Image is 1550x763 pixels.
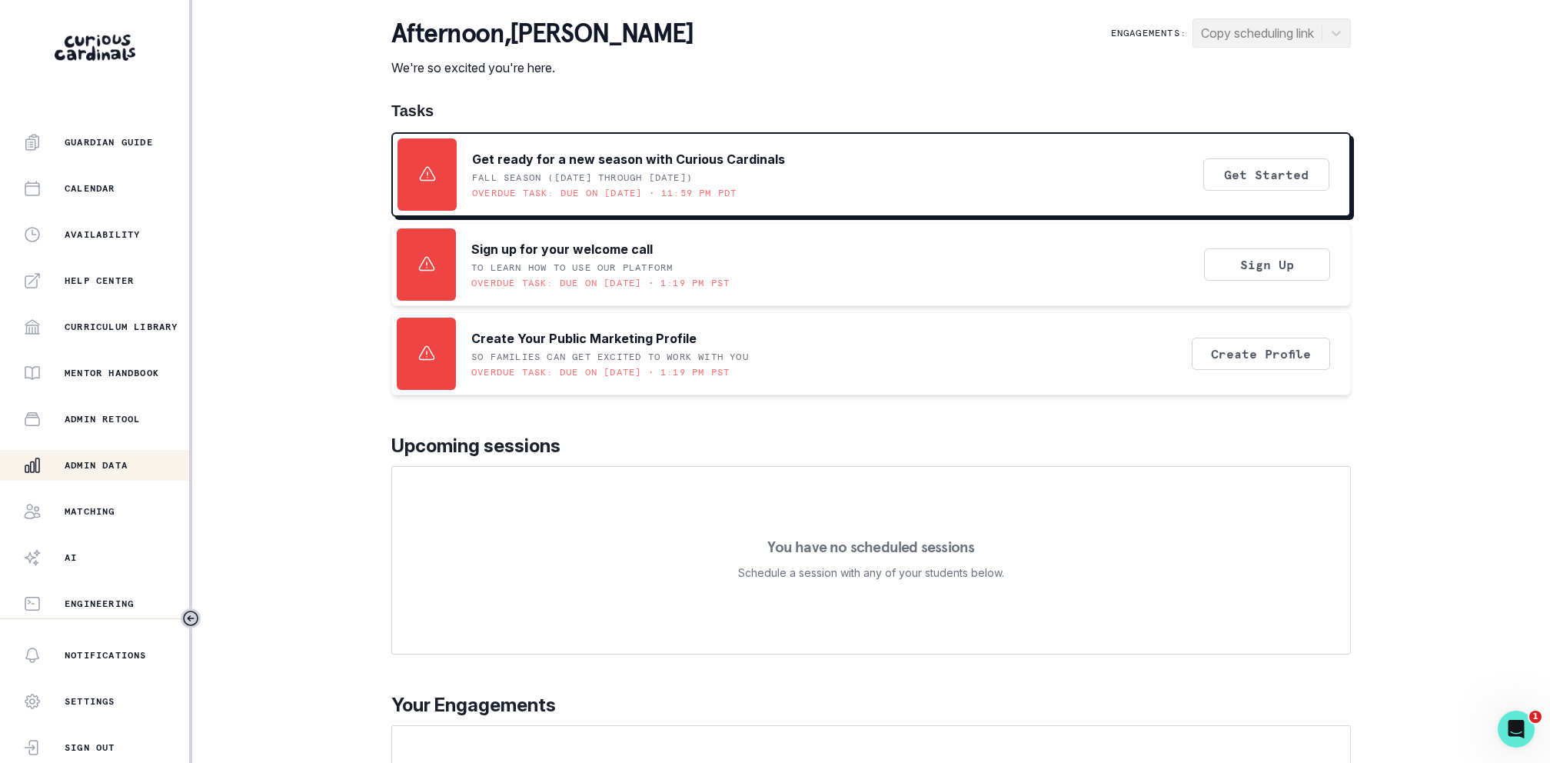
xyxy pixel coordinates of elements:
[65,182,115,195] p: Calendar
[471,277,730,289] p: Overdue task: Due on [DATE] • 1:19 PM PST
[65,367,159,379] p: Mentor Handbook
[65,505,115,518] p: Matching
[391,102,1351,120] h1: Tasks
[65,551,77,564] p: AI
[181,608,201,628] button: Toggle sidebar
[65,459,128,471] p: Admin Data
[1498,711,1535,748] iframe: Intercom live chat
[1111,27,1186,39] p: Engagements:
[471,240,653,258] p: Sign up for your welcome call
[472,187,737,199] p: Overdue task: Due on [DATE] • 11:59 PM PDT
[391,18,694,49] p: afternoon , [PERSON_NAME]
[391,691,1351,719] p: Your Engagements
[65,413,140,425] p: Admin Retool
[471,351,749,363] p: SO FAMILIES CAN GET EXCITED TO WORK WITH YOU
[65,321,178,333] p: Curriculum Library
[55,35,135,61] img: Curious Cardinals Logo
[65,695,115,708] p: Settings
[65,228,140,241] p: Availability
[471,262,673,274] p: To learn how to use our platform
[1192,338,1330,370] button: Create Profile
[767,539,974,555] p: You have no scheduled sessions
[1203,158,1329,191] button: Get Started
[1204,248,1330,281] button: Sign Up
[738,564,1004,582] p: Schedule a session with any of your students below.
[471,329,697,348] p: Create Your Public Marketing Profile
[471,366,730,378] p: Overdue task: Due on [DATE] • 1:19 PM PST
[1529,711,1542,723] span: 1
[65,598,134,610] p: Engineering
[65,649,147,661] p: Notifications
[65,136,153,148] p: Guardian Guide
[391,432,1351,460] p: Upcoming sessions
[391,58,694,77] p: We're so excited you're here.
[472,150,785,168] p: Get ready for a new season with Curious Cardinals
[65,275,134,287] p: Help Center
[472,172,693,184] p: Fall Season ([DATE] through [DATE])
[65,741,115,754] p: Sign Out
